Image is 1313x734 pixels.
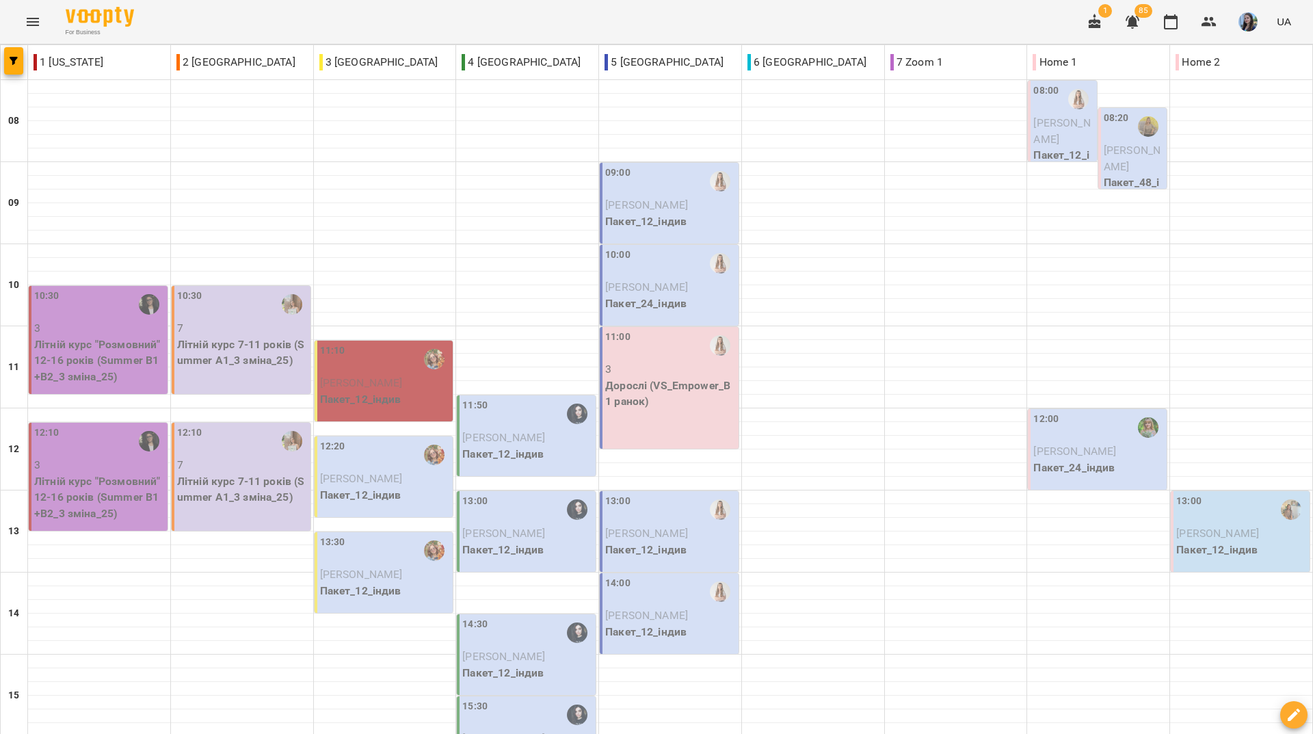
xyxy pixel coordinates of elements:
[320,439,345,454] label: 12:20
[319,54,438,70] p: 3 [GEOGRAPHIC_DATA]
[8,278,19,293] h6: 10
[605,624,736,640] p: Пакет_12_індив
[177,320,308,337] p: 7
[605,213,736,230] p: Пакет_12_індив
[1176,54,1220,70] p: Home 2
[34,337,165,385] p: Літній курс "Розмовний" 12-16 років (Summer B1+B2_3 зміна_25)
[34,425,59,441] label: 12:10
[462,650,545,663] span: [PERSON_NAME]
[8,360,19,375] h6: 11
[1068,89,1089,109] div: Михно Віта Олександрівна
[710,581,730,602] img: Михно Віта Олександрівна
[139,294,159,315] div: Паламарчук Вікторія Дмитрівна
[1176,494,1202,509] label: 13:00
[16,5,49,38] button: Menu
[424,349,445,369] img: Божко Тетяна Олексіївна
[1138,417,1158,438] div: Дворова Ксенія Василівна
[8,688,19,703] h6: 15
[34,289,59,304] label: 10:30
[1033,445,1116,458] span: [PERSON_NAME]
[1033,460,1164,476] p: Пакет_24_індив
[605,542,736,558] p: Пакет_12_індив
[605,280,688,293] span: [PERSON_NAME]
[462,54,581,70] p: 4 [GEOGRAPHIC_DATA]
[8,524,19,539] h6: 13
[320,535,345,550] label: 13:30
[282,431,302,451] img: Головко Наталія Олександрівна
[605,609,688,622] span: [PERSON_NAME]
[462,494,488,509] label: 13:00
[1281,499,1301,520] div: Шевчук Аліна Олегівна
[424,445,445,465] img: Божко Тетяна Олексіївна
[320,472,403,485] span: [PERSON_NAME]
[567,705,587,725] img: Мерквіладзе Саломе Теймуразівна
[1176,542,1307,558] p: Пакет_12_індив
[1033,147,1093,179] p: Пакет_12_індив
[567,499,587,520] img: Мерквіладзе Саломе Теймуразівна
[1033,116,1090,146] span: [PERSON_NAME]
[710,499,730,520] div: Михно Віта Олександрівна
[66,28,134,37] span: For Business
[424,540,445,561] img: Божко Тетяна Олексіївна
[176,54,295,70] p: 2 [GEOGRAPHIC_DATA]
[567,622,587,643] img: Мерквіладзе Саломе Теймуразівна
[8,606,19,621] h6: 14
[1104,144,1161,173] span: [PERSON_NAME]
[710,253,730,274] img: Михно Віта Олександрівна
[66,7,134,27] img: Voopty Logo
[567,404,587,424] img: Мерквіладзе Саломе Теймуразівна
[139,431,159,451] img: Паламарчук Вікторія Дмитрівна
[282,294,302,315] img: Головко Наталія Олександрівна
[320,376,403,389] span: [PERSON_NAME]
[710,171,730,192] img: Михно Віта Олександрівна
[605,576,631,591] label: 14:00
[1104,111,1129,126] label: 08:20
[462,431,545,444] span: [PERSON_NAME]
[1104,174,1164,207] p: Пакет_48_індив
[605,378,736,410] p: Дорослі (VS_Empower_B1 ранок)
[1033,412,1059,427] label: 12:00
[34,320,165,337] p: 3
[320,487,451,503] p: Пакет_12_індив
[605,198,688,211] span: [PERSON_NAME]
[320,568,403,581] span: [PERSON_NAME]
[462,446,593,462] p: Пакет_12_індив
[747,54,866,70] p: 6 [GEOGRAPHIC_DATA]
[605,248,631,263] label: 10:00
[1277,14,1291,29] span: UA
[1135,4,1152,18] span: 85
[177,473,308,506] p: Літній курс 7-11 років (Summer A1_3 зміна_25)
[605,361,736,378] p: 3
[462,542,593,558] p: Пакет_12_індив
[320,343,345,358] label: 11:10
[462,398,488,413] label: 11:50
[1238,12,1258,31] img: b6e1badff8a581c3b3d1def27785cccf.jpg
[34,54,103,70] p: 1 [US_STATE]
[462,699,488,714] label: 15:30
[710,335,730,356] img: Михно Віта Олександрівна
[8,114,19,129] h6: 08
[605,494,631,509] label: 13:00
[8,196,19,211] h6: 09
[605,54,724,70] p: 5 [GEOGRAPHIC_DATA]
[462,617,488,632] label: 14:30
[890,54,943,70] p: 7 Zoom 1
[605,527,688,540] span: [PERSON_NAME]
[320,391,451,408] p: Пакет_12_індив
[8,442,19,457] h6: 12
[605,330,631,345] label: 11:00
[462,527,545,540] span: [PERSON_NAME]
[1138,116,1158,137] img: Бринько Анастасія Сергіївна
